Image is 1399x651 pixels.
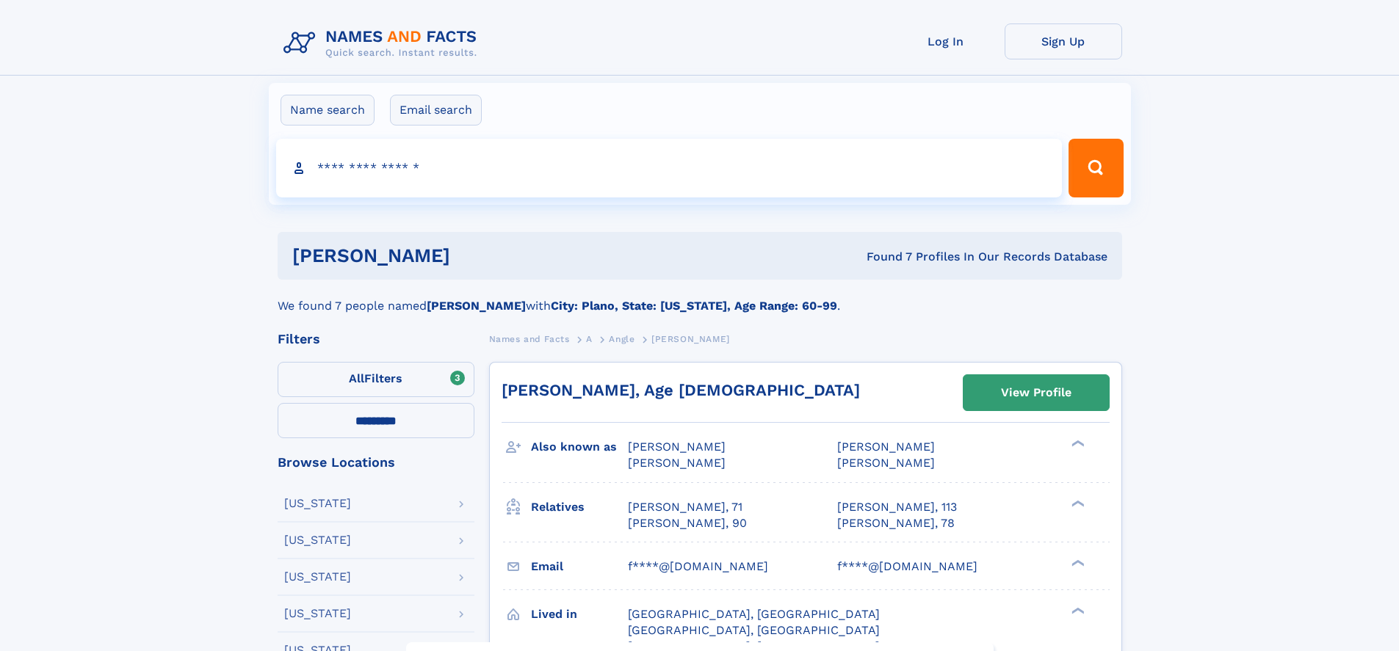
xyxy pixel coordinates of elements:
[837,456,935,470] span: [PERSON_NAME]
[1005,23,1122,59] a: Sign Up
[837,499,957,515] a: [PERSON_NAME], 113
[281,95,375,126] label: Name search
[658,249,1107,265] div: Found 7 Profiles In Our Records Database
[609,330,635,348] a: Angle
[628,607,880,621] span: [GEOGRAPHIC_DATA], [GEOGRAPHIC_DATA]
[964,375,1109,410] a: View Profile
[1001,376,1071,410] div: View Profile
[276,139,1063,197] input: search input
[1068,558,1085,567] div: ❯
[390,95,482,126] label: Email search
[1068,439,1085,448] div: ❯
[278,280,1122,315] div: We found 7 people named with .
[609,334,635,344] span: Angle
[586,330,593,348] a: A
[278,456,474,469] div: Browse Locations
[628,515,747,531] a: [PERSON_NAME], 90
[427,299,526,313] b: [PERSON_NAME]
[349,371,364,385] span: All
[586,334,593,344] span: A
[278,362,474,397] label: Filters
[278,332,474,346] div: Filters
[278,23,489,63] img: Logo Names and Facts
[502,381,860,399] a: [PERSON_NAME], Age [DEMOGRAPHIC_DATA]
[531,554,628,579] h3: Email
[837,515,955,531] a: [PERSON_NAME], 78
[1068,498,1085,508] div: ❯
[628,456,726,470] span: [PERSON_NAME]
[531,434,628,459] h3: Also known as
[628,623,880,637] span: [GEOGRAPHIC_DATA], [GEOGRAPHIC_DATA]
[628,440,726,454] span: [PERSON_NAME]
[284,571,351,583] div: [US_STATE]
[651,334,730,344] span: [PERSON_NAME]
[837,440,935,454] span: [PERSON_NAME]
[284,534,351,546] div: [US_STATE]
[887,23,1005,59] a: Log In
[489,330,570,348] a: Names and Facts
[531,495,628,520] h3: Relatives
[628,499,742,515] a: [PERSON_NAME], 71
[292,247,659,265] h1: [PERSON_NAME]
[531,602,628,627] h3: Lived in
[551,299,837,313] b: City: Plano, State: [US_STATE], Age Range: 60-99
[284,608,351,619] div: [US_STATE]
[1068,605,1085,615] div: ❯
[284,498,351,509] div: [US_STATE]
[1069,139,1123,197] button: Search Button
